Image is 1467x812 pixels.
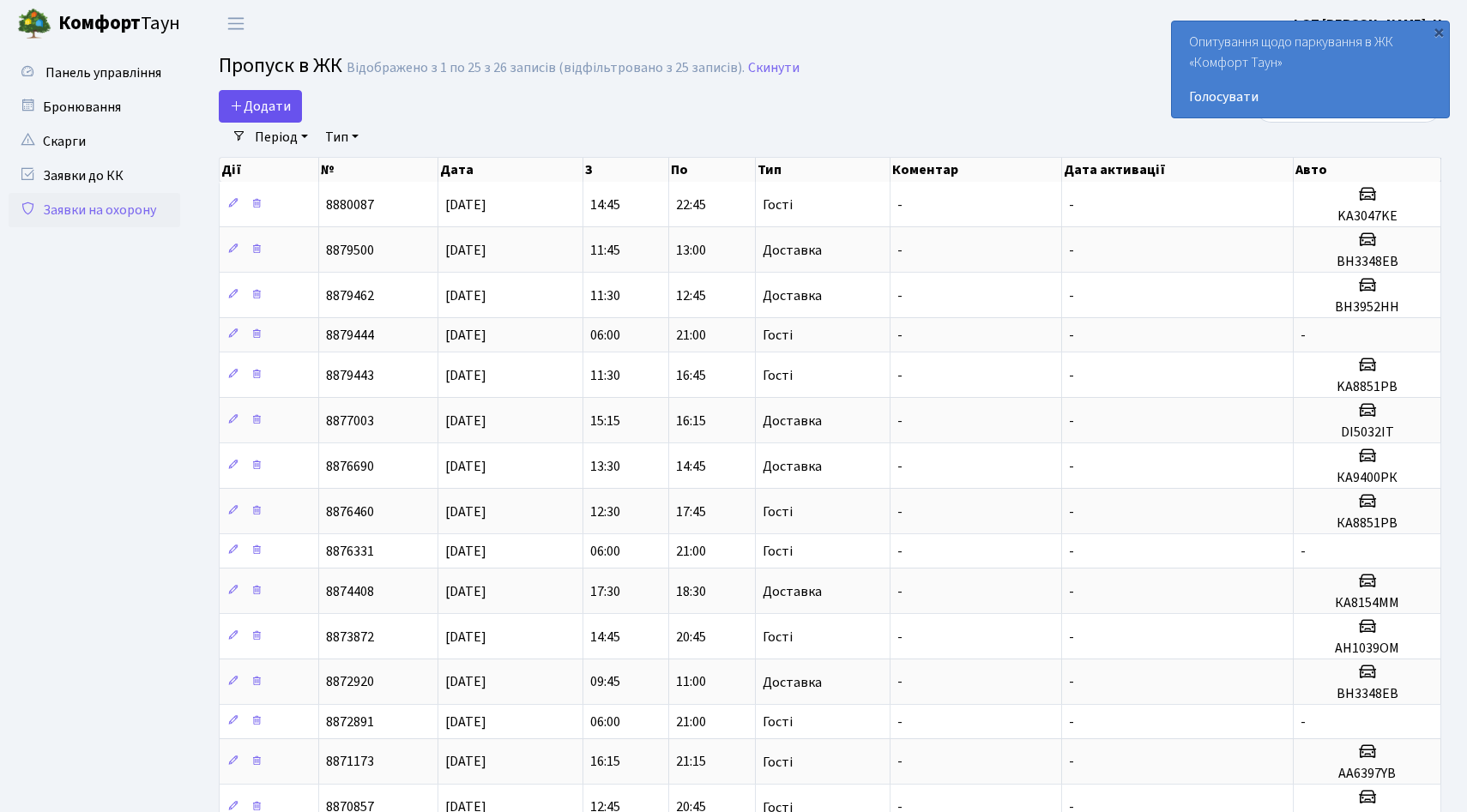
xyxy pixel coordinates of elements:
[326,366,374,385] span: 8879443
[763,198,793,212] span: Гості
[590,502,620,521] span: 12:30
[326,582,374,601] span: 8874408
[763,505,793,519] span: Гості
[669,158,756,182] th: По
[220,158,319,182] th: Дії
[1189,87,1432,107] a: Голосувати
[763,289,822,303] span: Доставка
[1301,326,1306,345] span: -
[676,412,706,430] span: 16:15
[219,90,302,123] a: Додати
[1069,195,1074,214] span: -
[897,713,903,731] span: -
[1069,241,1074,260] span: -
[1301,299,1434,316] h5: ВН3952НН
[58,9,180,39] span: Таун
[1301,686,1434,702] h5: ВН3348ЕВ
[1172,21,1449,117] div: Опитування щодо паркування в ЖК «Комфорт Таун»
[763,630,793,644] span: Гості
[445,241,486,260] span: [DATE]
[590,628,620,647] span: 14:45
[897,753,903,772] span: -
[763,676,822,689] span: Доставка
[1294,158,1441,182] th: Авто
[676,366,706,385] span: 16:45
[248,123,315,152] a: Період
[763,414,822,428] span: Доставка
[326,326,374,345] span: 8879444
[897,412,903,430] span: -
[9,193,180,227] a: Заявки на охорону
[1069,542,1074,561] span: -
[1301,470,1434,486] h5: КА9400РК
[326,195,374,214] span: 8880087
[445,582,486,601] span: [DATE]
[676,502,706,521] span: 17:45
[590,195,620,214] span: 14:45
[445,457,486,476] span: [DATE]
[590,326,620,345] span: 06:00
[1290,14,1446,34] a: ФОП [PERSON_NAME]. Н.
[319,158,438,182] th: №
[763,460,822,473] span: Доставка
[9,124,180,159] a: Скарги
[676,195,706,214] span: 22:45
[445,366,486,385] span: [DATE]
[45,63,161,82] span: Панель управління
[326,502,374,521] span: 8876460
[590,753,620,772] span: 16:15
[9,159,180,193] a: Заявки до КК
[1069,457,1074,476] span: -
[445,753,486,772] span: [DATE]
[676,542,706,561] span: 21:00
[590,673,620,692] span: 09:45
[1301,641,1434,657] h5: АН1039ОМ
[1301,595,1434,611] h5: КА8154ММ
[326,412,374,430] span: 8877003
[326,713,374,731] span: 8872891
[326,241,374,260] span: 8879500
[9,56,180,90] a: Панель управління
[219,51,342,81] span: Пропуск в ЖК
[1069,628,1074,647] span: -
[897,286,903,305] span: -
[326,753,374,772] span: 8871173
[445,628,486,647] span: [DATE]
[590,582,620,601] span: 17:30
[676,582,706,601] span: 18:30
[17,7,51,41] img: logo.png
[590,286,620,305] span: 11:30
[445,713,486,731] span: [DATE]
[1301,515,1434,532] h5: КА8851РВ
[763,585,822,598] span: Доставка
[897,457,903,476] span: -
[897,582,903,601] span: -
[58,9,141,37] b: Комфорт
[1069,502,1074,521] span: -
[590,457,620,476] span: 13:30
[1069,713,1074,731] span: -
[763,544,793,558] span: Гості
[1069,582,1074,601] span: -
[1301,766,1434,782] h5: АА6397YB
[897,673,903,692] span: -
[326,542,374,561] span: 8876331
[590,366,620,385] span: 11:30
[897,326,903,345] span: -
[1301,254,1434,270] h5: ВН3348ЕВ
[897,542,903,561] span: -
[590,713,620,731] span: 06:00
[1069,286,1074,305] span: -
[1069,753,1074,772] span: -
[763,244,822,257] span: Доставка
[676,673,706,692] span: 11:00
[347,60,745,76] div: Відображено з 1 по 25 з 26 записів (відфільтровано з 25 записів).
[230,97,291,116] span: Додати
[897,502,903,521] span: -
[676,286,706,305] span: 12:45
[445,502,486,521] span: [DATE]
[676,457,706,476] span: 14:45
[897,366,903,385] span: -
[583,158,670,182] th: З
[1301,713,1306,731] span: -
